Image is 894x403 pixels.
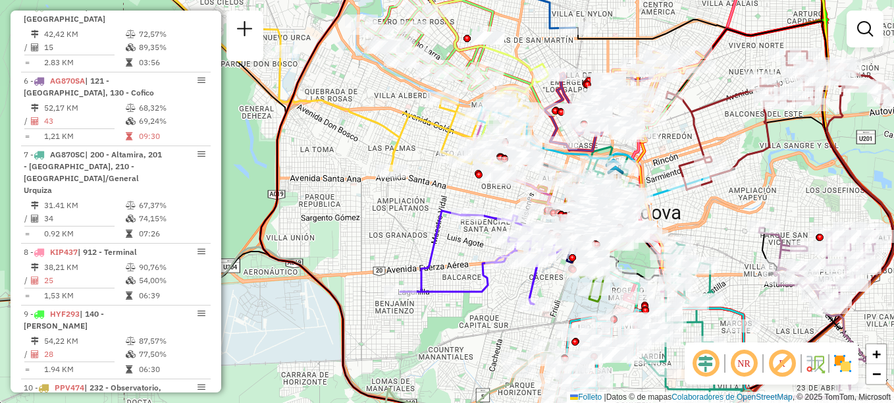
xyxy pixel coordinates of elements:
[766,348,798,379] span: Exibir rótulo
[43,101,125,115] td: 52,17 KM
[138,227,205,240] td: 07:26
[607,165,624,182] img: UDC - Córdoba
[728,348,760,379] span: Ocultar NR
[43,363,125,376] td: 1.94 KM
[43,56,125,69] td: 2.83 KM
[139,349,167,359] font: 77,50%
[43,28,125,41] td: 42,42 KM
[31,337,39,345] i: Distância Total
[50,76,85,86] span: AG870SA
[126,277,136,284] i: % de utilização da cubagem
[24,76,34,86] font: 6 -
[126,263,136,271] i: % de utilização do peso
[43,335,125,348] td: 54,22 KM
[43,199,125,212] td: 31.41 KM
[24,309,34,319] font: 9 -
[24,227,30,240] td: =
[138,101,205,115] td: 68,32%
[567,392,894,403] div: Datos © de mapas , © 2025 TomTom, Microsoft
[24,247,34,257] font: 8 -
[43,289,125,302] td: 1,53 KM
[126,337,136,345] i: % de utilização do peso
[31,277,39,284] i: Total de Atividades
[24,2,34,12] font: 5 -
[50,149,85,159] span: AG870SC
[605,157,622,175] img: UDC Cordoba
[197,248,205,255] em: Opções
[139,275,167,285] font: 54,00%
[126,215,136,223] i: % de utilização da cubagem
[852,16,878,42] a: Exibir filtros
[138,130,205,143] td: 09:30
[43,348,125,361] td: 28
[139,42,167,52] font: 89,35%
[139,116,167,126] font: 69,24%
[43,41,125,54] td: 15
[24,274,30,287] td: /
[138,335,205,348] td: 87,57%
[197,383,205,391] em: Opções
[570,392,602,402] a: Folleto
[126,59,132,67] i: Tempo total em rota
[872,346,881,362] span: +
[31,350,39,358] i: Total de Atividades
[126,201,136,209] i: % de utilização do peso
[138,289,205,302] td: 06:39
[31,43,39,51] i: Total de Atividades
[126,230,132,238] i: Tempo total em rota
[138,28,205,41] td: 72,57%
[24,56,30,69] td: =
[24,212,30,225] td: /
[43,115,125,128] td: 43
[50,2,85,12] span: AG870PZ
[78,247,137,257] span: | 912 - Terminal
[866,344,886,364] a: Acercar
[126,104,136,112] i: % de utilização do peso
[139,213,167,223] font: 74,15%
[24,149,162,195] span: | 200 - Altamira, 201 - [GEOGRAPHIC_DATA], 210 - [GEOGRAPHIC_DATA]/General Urquiza
[866,364,886,384] a: Alejar
[43,274,125,287] td: 25
[690,348,722,379] span: Ocultar deslocamento
[138,261,205,274] td: 90,76%
[197,76,205,84] em: Opções
[126,43,136,51] i: % de utilização da cubagem
[872,365,881,382] span: −
[232,16,258,45] a: Nova sessão e pesquisa
[197,309,205,317] em: Opções
[24,383,38,392] font: 10 -
[24,76,154,97] span: | 121 - [GEOGRAPHIC_DATA], 130 - Cofico
[50,309,80,319] span: HYF293
[126,30,136,38] i: % de utilização do peso
[126,292,132,300] i: Tempo total em rota
[43,212,125,225] td: 34
[126,117,136,125] i: % de utilização da cubagem
[31,104,39,112] i: Distância Total
[24,309,104,331] span: | 140 - [PERSON_NAME]
[31,117,39,125] i: Total de Atividades
[24,130,30,143] td: =
[138,363,205,376] td: 06:30
[138,56,205,69] td: 03:56
[50,247,78,257] span: KIP437
[832,353,853,374] img: Exibir/Ocultar setores
[31,201,39,209] i: Distância Total
[126,350,136,358] i: % de utilização da cubagem
[31,263,39,271] i: Distância Total
[24,149,34,159] font: 7 -
[31,215,39,223] i: Total de Atividades
[138,199,205,212] td: 67,37%
[43,261,125,274] td: 38,21 KM
[671,392,792,402] a: Colaboradores de OpenStreetMap
[197,150,205,158] em: Opções
[24,348,30,361] td: /
[604,392,606,402] span: |
[31,30,39,38] i: Distância Total
[24,363,30,376] td: =
[804,353,826,374] img: Fluxo de ruas
[55,383,84,392] span: PPV474
[43,227,125,240] td: 0.92 KM
[24,41,30,54] td: /
[24,115,30,128] td: /
[43,130,125,143] td: 1,21 KM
